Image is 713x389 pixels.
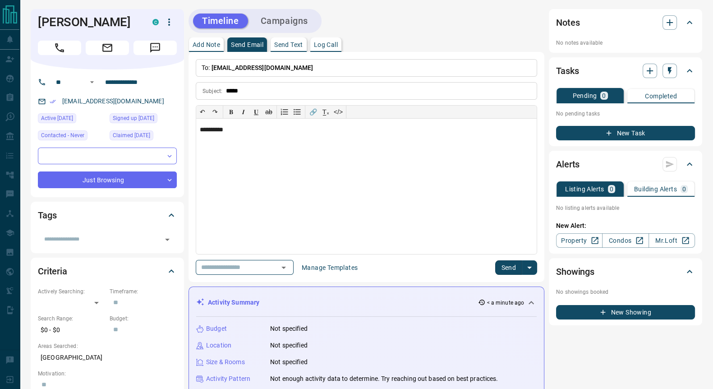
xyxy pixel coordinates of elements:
button: Open [87,77,97,88]
div: Showings [556,261,695,282]
p: Completed [645,93,677,99]
span: Email [86,41,129,55]
button: ab [262,106,275,118]
span: Contacted - Never [41,131,84,140]
div: Tags [38,204,177,226]
p: Log Call [314,42,338,48]
h2: Showings [556,264,594,279]
button: T̲ₓ [319,106,332,118]
span: Active [DATE] [41,114,73,123]
p: Not specified [270,357,308,367]
p: Search Range: [38,315,105,323]
button: New Showing [556,305,695,320]
span: 𝐔 [254,108,258,116]
button: 🔗 [307,106,319,118]
p: Not specified [270,324,308,333]
div: split button [495,260,537,275]
div: Just Browsing [38,171,177,188]
div: Alerts [556,153,695,175]
h2: Criteria [38,264,67,278]
div: Sun Feb 02 2025 [110,113,177,126]
p: Not enough activity data to determine. Try reaching out based on best practices. [270,374,498,384]
button: ↷ [209,106,221,118]
a: Condos [602,233,649,248]
button: Open [161,233,174,246]
button: Bullet list [291,106,304,118]
p: No pending tasks [556,107,695,120]
p: Budget [206,324,227,333]
button: New Task [556,126,695,140]
button: Open [277,261,290,274]
p: Location [206,341,231,350]
span: [EMAIL_ADDRESS][DOMAIN_NAME] [212,64,313,71]
p: Send Email [231,42,263,48]
svg: Email Verified [50,98,56,105]
button: Numbered list [278,106,291,118]
p: To: [196,59,537,77]
p: [GEOGRAPHIC_DATA] [38,350,177,365]
a: Mr.Loft [649,233,695,248]
div: Criteria [38,260,177,282]
p: Not specified [270,341,308,350]
p: No showings booked [556,288,695,296]
p: Motivation: [38,370,177,378]
p: No listing alerts available [556,204,695,212]
a: [EMAIL_ADDRESS][DOMAIN_NAME] [62,97,164,105]
p: 0 [602,93,606,99]
p: Subject: [202,87,222,95]
a: Property [556,233,603,248]
p: No notes available [556,39,695,47]
p: Size & Rooms [206,357,245,367]
span: Signed up [DATE] [113,114,154,123]
p: Listing Alerts [565,186,604,192]
p: Building Alerts [634,186,677,192]
button: ↶ [196,106,209,118]
div: condos.ca [152,19,159,25]
button: Campaigns [252,14,317,28]
span: Message [133,41,177,55]
p: 0 [610,186,613,192]
button: 𝑰 [237,106,250,118]
p: Activity Summary [208,298,259,307]
p: < a minute ago [487,299,524,307]
button: 𝐁 [225,106,237,118]
p: Actively Searching: [38,287,105,296]
button: Send [495,260,522,275]
p: Pending [572,93,597,99]
h1: [PERSON_NAME] [38,15,139,29]
span: Call [38,41,81,55]
button: Timeline [193,14,248,28]
p: Timeframe: [110,287,177,296]
div: Sun Feb 02 2025 [110,130,177,143]
p: Areas Searched: [38,342,177,350]
p: New Alert: [556,221,695,231]
p: 0 [682,186,686,192]
p: Send Text [274,42,303,48]
button: 𝐔 [250,106,262,118]
h2: Tags [38,208,56,222]
button: Manage Templates [296,260,363,275]
div: Sat Feb 15 2025 [38,113,105,126]
span: Claimed [DATE] [113,131,150,140]
s: ab [265,108,272,116]
p: Add Note [193,42,220,48]
p: Budget: [110,315,177,323]
div: Activity Summary< a minute ago [196,294,537,311]
div: Tasks [556,60,695,82]
h2: Tasks [556,64,579,78]
p: Activity Pattern [206,374,250,384]
p: $0 - $0 [38,323,105,338]
div: Notes [556,12,695,33]
h2: Notes [556,15,580,30]
button: </> [332,106,345,118]
h2: Alerts [556,157,580,171]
